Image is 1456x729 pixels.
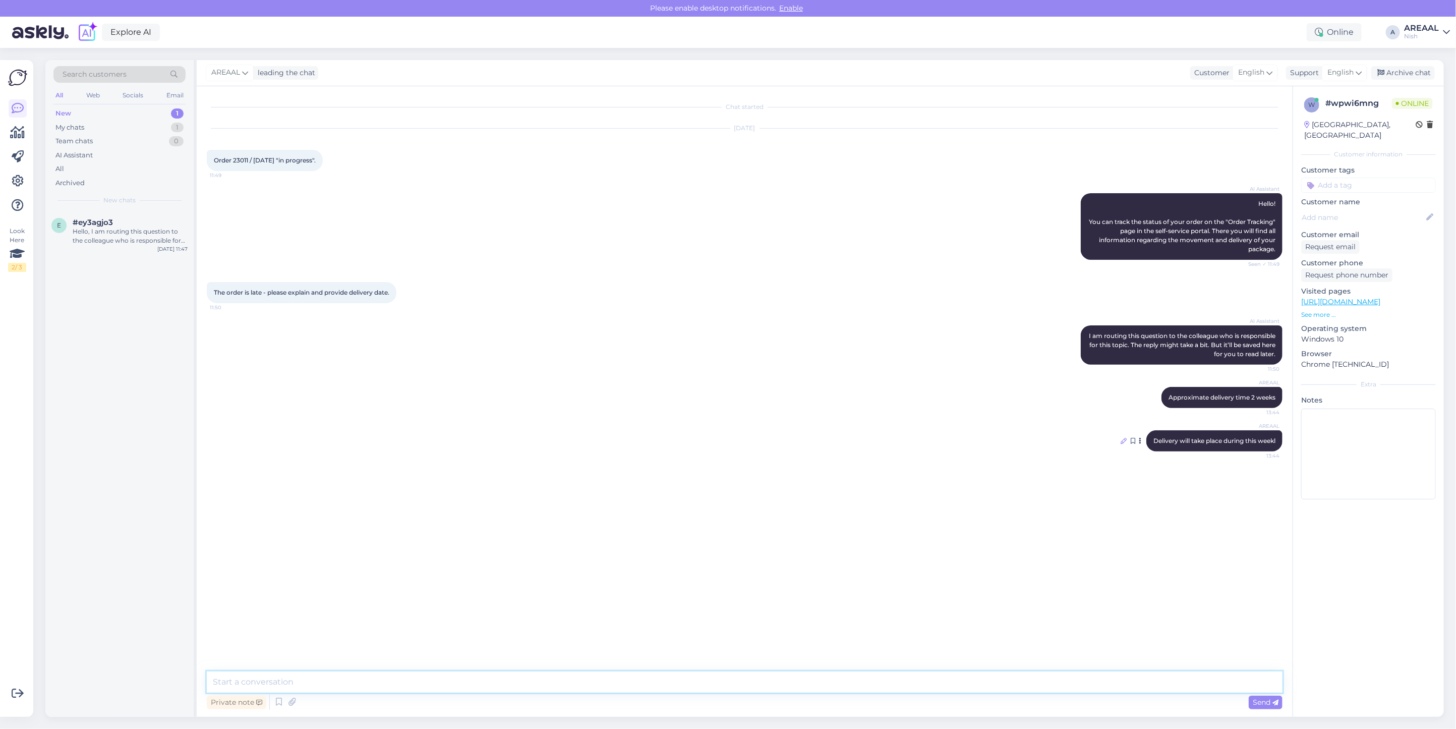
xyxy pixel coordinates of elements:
span: Search customers [63,69,127,80]
div: Socials [121,89,145,102]
span: English [1327,67,1354,78]
div: Archived [55,178,85,188]
div: AI Assistant [55,150,93,160]
input: Add a tag [1301,178,1436,193]
p: Browser [1301,349,1436,359]
span: The order is late - please explain and provide delivery date. [214,289,389,296]
div: A [1386,25,1400,39]
p: Windows 10 [1301,334,1436,345]
p: Customer email [1301,230,1436,240]
span: 13:44 [1242,452,1279,460]
div: All [55,164,64,174]
span: Online [1392,98,1433,109]
div: My chats [55,123,84,133]
div: Nish [1404,32,1439,40]
div: Support [1286,68,1319,78]
div: Email [164,89,186,102]
span: AREAAL [1242,379,1279,386]
div: Extra [1301,380,1436,389]
div: 2 / 3 [8,263,26,272]
span: AREAAL [211,67,240,78]
p: See more ... [1301,310,1436,319]
div: Team chats [55,136,93,146]
p: Operating system [1301,323,1436,334]
span: w [1309,101,1315,108]
span: 11:50 [1242,365,1279,373]
p: Customer name [1301,197,1436,207]
div: All [53,89,65,102]
div: [GEOGRAPHIC_DATA], [GEOGRAPHIC_DATA] [1304,120,1416,141]
div: 1 [171,123,184,133]
div: New [55,108,71,119]
span: I am routing this question to the colleague who is responsible for this topic. The reply might ta... [1089,332,1277,358]
div: Look Here [8,227,26,272]
div: [DATE] 11:47 [157,245,188,253]
p: Customer phone [1301,258,1436,268]
a: [URL][DOMAIN_NAME] [1301,297,1380,306]
p: Chrome [TECHNICAL_ID] [1301,359,1436,370]
span: English [1238,67,1264,78]
span: AI Assistant [1242,317,1279,325]
p: Visited pages [1301,286,1436,297]
input: Add name [1302,212,1424,223]
div: [DATE] [207,124,1283,133]
p: Notes [1301,395,1436,406]
span: Order 23011 / [DATE] "in progress". [214,156,316,164]
span: 11:49 [210,172,248,179]
div: 1 [171,108,184,119]
div: Archive chat [1371,66,1435,80]
span: e [57,221,61,229]
div: # wpwi6mng [1325,97,1392,109]
img: Askly Logo [8,68,27,87]
a: AREAALNish [1404,24,1450,40]
span: Enable [776,4,806,13]
div: Web [84,89,102,102]
div: Private note [207,696,266,709]
div: Chat started [207,102,1283,111]
div: Customer information [1301,150,1436,159]
span: #ey3agjo3 [73,218,113,227]
span: Seen ✓ 11:49 [1242,260,1279,268]
div: Request phone number [1301,268,1392,282]
span: New chats [103,196,136,205]
div: Customer [1190,68,1230,78]
span: 13:44 [1242,409,1279,416]
p: Customer tags [1301,165,1436,176]
span: AI Assistant [1242,185,1279,193]
div: leading the chat [254,68,315,78]
div: 0 [169,136,184,146]
span: AREAAL [1242,422,1279,430]
div: AREAAL [1404,24,1439,32]
div: Hello, I am routing this question to the colleague who is responsible for this topic. The reply m... [73,227,188,245]
img: explore-ai [77,22,98,43]
div: Request email [1301,240,1360,254]
span: Approximate delivery time 2 weeks [1169,394,1275,401]
div: Online [1307,23,1362,41]
a: Explore AI [102,24,160,41]
span: 11:50 [210,304,248,311]
span: Send [1253,698,1278,707]
span: Delivery will take place during this weekl [1153,437,1275,444]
